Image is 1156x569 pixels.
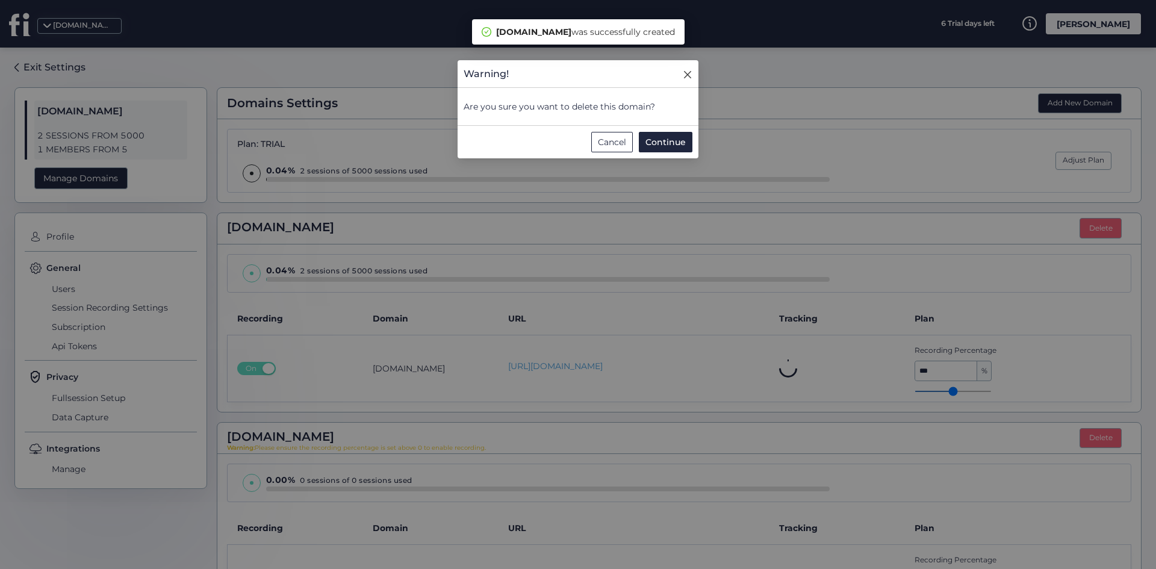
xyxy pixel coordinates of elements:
[464,66,509,81] span: Warning!
[496,26,675,37] span: was successfully created
[591,132,633,152] div: Cancel
[683,60,698,84] button: Close
[458,87,698,126] div: Are you sure you want to delete this domain?
[639,132,692,152] button: Continue
[496,26,571,37] b: [DOMAIN_NAME]
[645,135,686,149] span: Continue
